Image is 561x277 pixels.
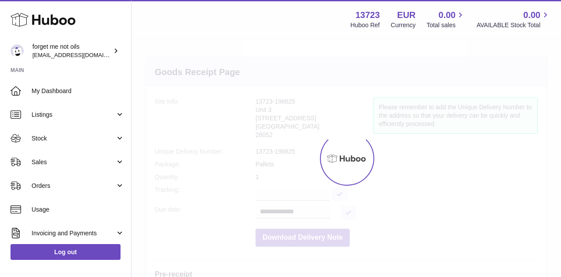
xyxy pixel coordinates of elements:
[391,21,416,29] div: Currency
[476,21,550,29] span: AVAILABLE Stock Total
[11,44,24,58] img: forgetmenothf@gmail.com
[32,205,124,214] span: Usage
[523,9,540,21] span: 0.00
[355,9,380,21] strong: 13723
[397,9,415,21] strong: EUR
[32,182,115,190] span: Orders
[11,244,121,260] a: Log out
[32,111,115,119] span: Listings
[32,158,115,166] span: Sales
[476,9,550,29] a: 0.00 AVAILABLE Stock Total
[32,134,115,143] span: Stock
[439,9,456,21] span: 0.00
[351,21,380,29] div: Huboo Ref
[32,229,115,237] span: Invoicing and Payments
[32,43,111,59] div: forget me not oils
[426,21,465,29] span: Total sales
[426,9,465,29] a: 0.00 Total sales
[32,87,124,95] span: My Dashboard
[32,51,129,58] span: [EMAIL_ADDRESS][DOMAIN_NAME]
